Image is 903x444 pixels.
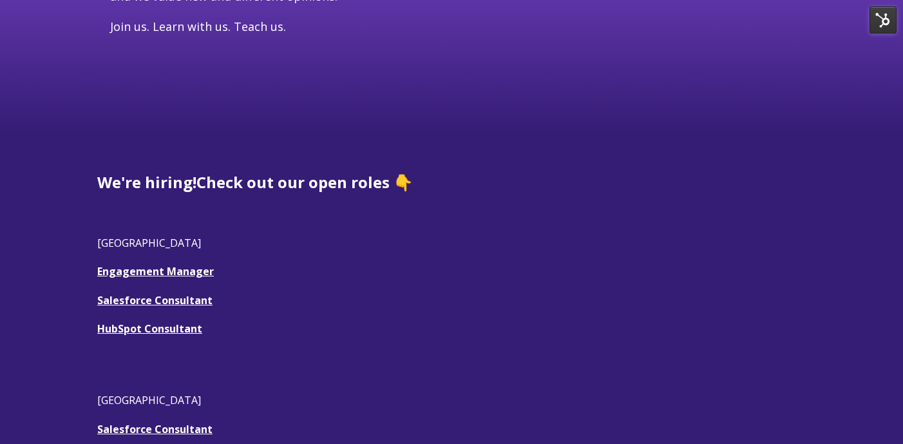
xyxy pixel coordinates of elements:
[97,322,202,336] a: HubSpot Consultant
[110,19,286,34] span: Join us. Learn with us. Teach us.
[97,171,196,193] span: We're hiring!
[196,171,413,193] span: Check out our open roles 👇
[97,393,201,407] span: [GEOGRAPHIC_DATA]
[97,422,213,436] a: Salesforce Consultant
[97,264,214,278] a: Engagement Manager
[97,236,201,250] span: [GEOGRAPHIC_DATA]
[97,293,213,307] a: Salesforce Consultant
[870,6,897,34] img: HubSpot Tools Menu Toggle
